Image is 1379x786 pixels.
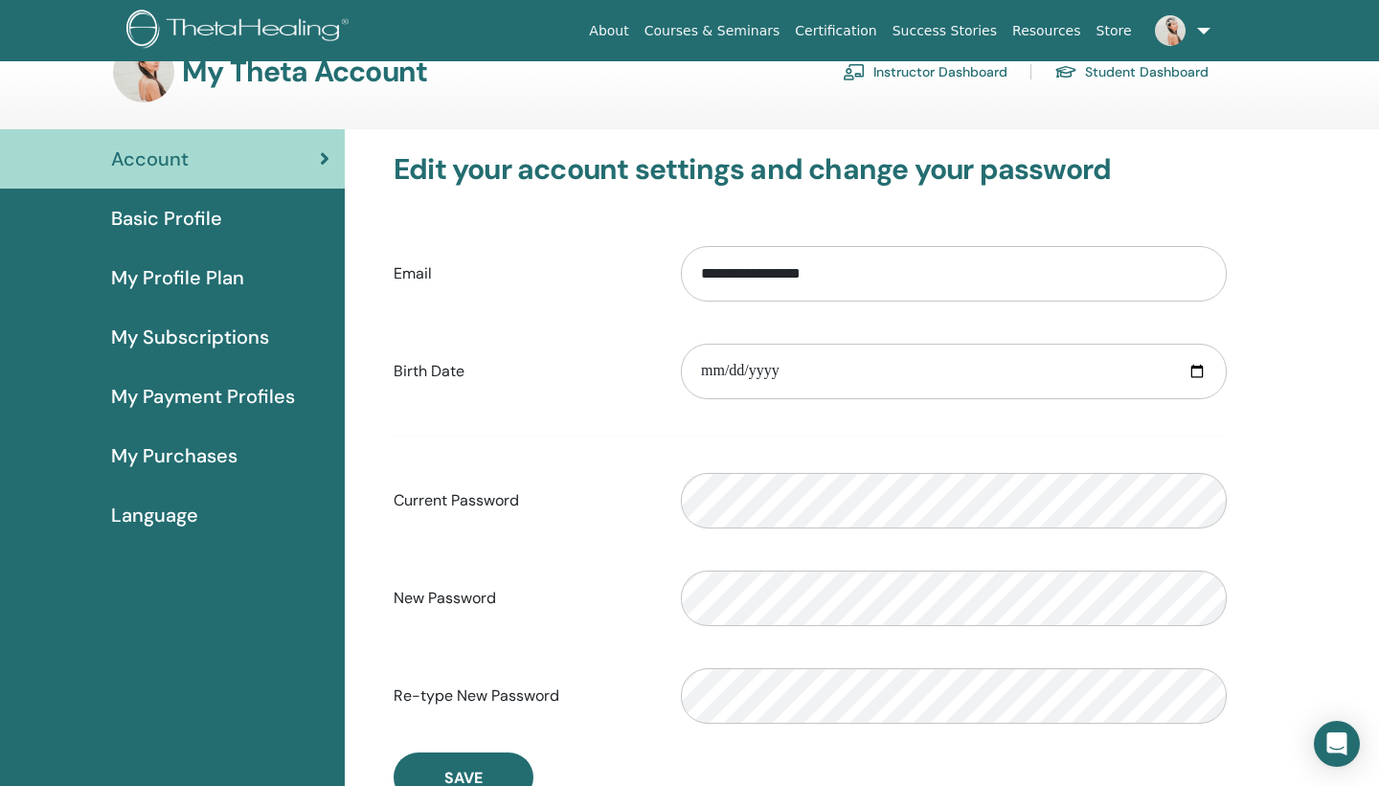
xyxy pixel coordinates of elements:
[111,263,244,292] span: My Profile Plan
[843,63,866,80] img: chalkboard-teacher.svg
[111,323,269,351] span: My Subscriptions
[111,204,222,233] span: Basic Profile
[1005,13,1089,49] a: Resources
[111,441,237,470] span: My Purchases
[394,152,1227,187] h3: Edit your account settings and change your password
[111,145,189,173] span: Account
[379,256,667,292] label: Email
[111,382,295,411] span: My Payment Profiles
[126,10,355,53] img: logo.png
[1054,64,1077,80] img: graduation-cap.svg
[379,353,667,390] label: Birth Date
[581,13,636,49] a: About
[885,13,1005,49] a: Success Stories
[379,580,667,617] label: New Password
[787,13,884,49] a: Certification
[843,56,1007,87] a: Instructor Dashboard
[182,55,427,89] h3: My Theta Account
[1314,721,1360,767] div: Open Intercom Messenger
[1054,56,1209,87] a: Student Dashboard
[637,13,788,49] a: Courses & Seminars
[113,41,174,102] img: default.jpg
[379,483,667,519] label: Current Password
[111,501,198,529] span: Language
[1155,15,1186,46] img: default.jpg
[379,678,667,714] label: Re-type New Password
[1089,13,1140,49] a: Store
